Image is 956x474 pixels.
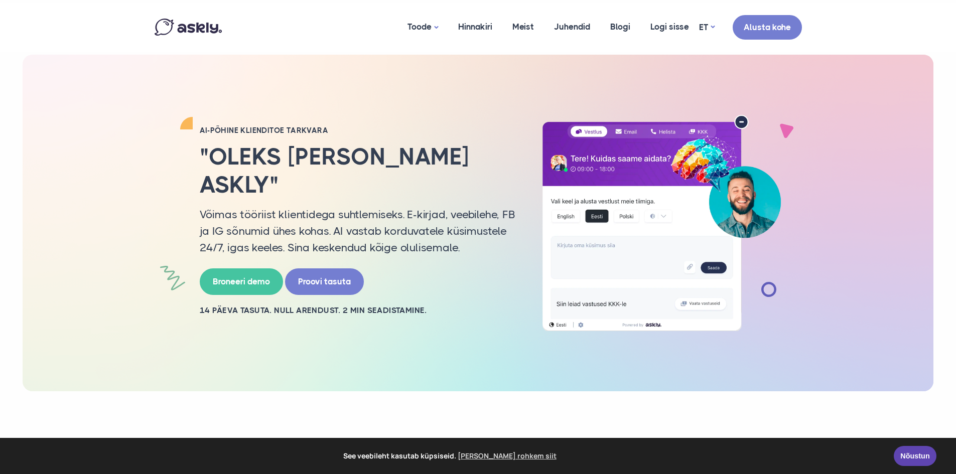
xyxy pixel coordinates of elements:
a: Logi sisse [640,3,699,51]
a: Juhendid [544,3,600,51]
a: Blogi [600,3,640,51]
h2: "Oleks [PERSON_NAME] Askly" [200,143,516,198]
a: Broneeri demo [200,268,283,295]
a: ET [699,20,715,35]
a: Meist [502,3,544,51]
a: Hinnakiri [448,3,502,51]
a: learn more about cookies [456,448,558,463]
a: Alusta kohe [733,15,802,40]
h2: AI-PÕHINE KLIENDITOE TARKVARA [200,125,516,135]
h2: 14 PÄEVA TASUTA. NULL ARENDUST. 2 MIN SEADISTAMINE. [200,305,516,316]
p: Võimas tööriist klientidega suhtlemiseks. E-kirjad, veebilehe, FB ja IG sõnumid ühes kohas. AI va... [200,206,516,256]
img: AI multilingual chat [531,115,792,332]
a: Nõustun [894,446,936,466]
a: Proovi tasuta [285,268,364,295]
span: See veebileht kasutab küpsiseid. [15,448,887,463]
a: Toode [397,3,448,52]
img: Askly [155,19,222,36]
